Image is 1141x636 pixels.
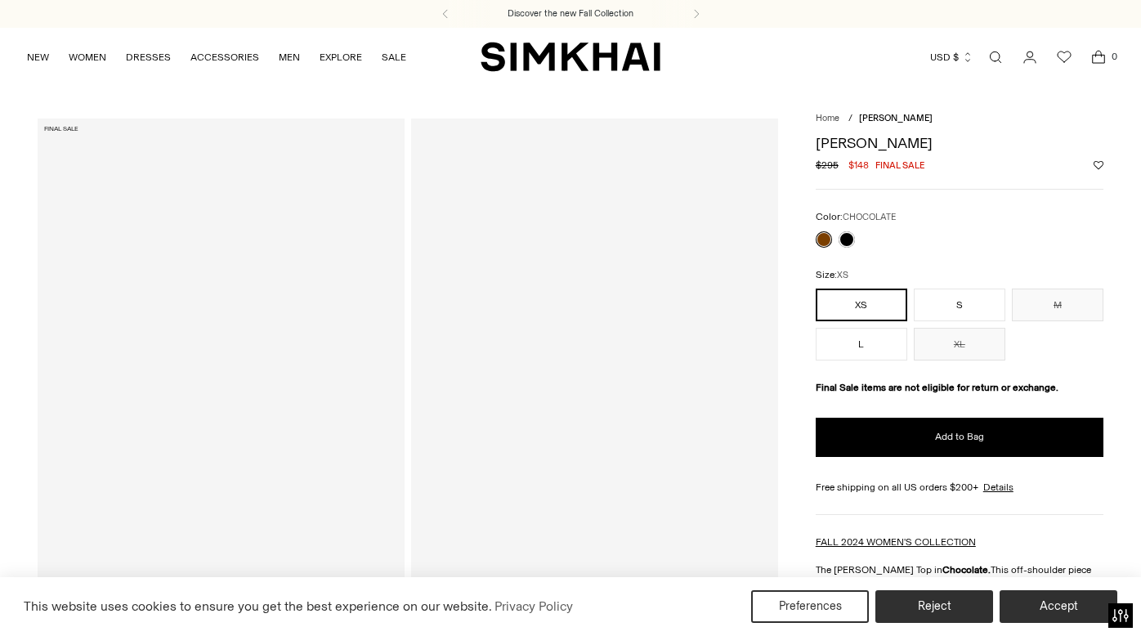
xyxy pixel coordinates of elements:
a: MEN [279,39,300,75]
button: S [914,289,1005,321]
a: FALL 2024 WOMEN'S COLLECTION [816,536,976,548]
a: EXPLORE [320,39,362,75]
span: Add to Bag [935,430,984,444]
a: WOMEN [69,39,106,75]
p: The [PERSON_NAME] Top in This off-shoulder piece features an elegant asymmetrical neckline and a ... [816,562,1103,621]
a: Go to the account page [1013,41,1046,74]
button: M [1012,289,1103,321]
a: Privacy Policy (opens in a new tab) [492,594,575,619]
a: Discover the new Fall Collection [508,7,633,20]
span: This website uses cookies to ensure you get the best experience on our website. [24,598,492,614]
a: DRESSES [126,39,171,75]
a: Open search modal [979,41,1012,74]
span: 0 [1107,49,1121,64]
button: Reject [875,590,993,623]
button: Preferences [751,590,869,623]
a: Details [983,480,1013,495]
a: SIMKHAI [481,41,660,73]
button: XL [914,328,1005,361]
button: Accept [1000,590,1117,623]
s: $295 [816,158,839,172]
button: Add to Bag [816,418,1103,457]
a: Home [816,113,839,123]
strong: Final Sale items are not eligible for return or exchange. [816,382,1058,393]
strong: Chocolate. [942,564,991,576]
button: XS [816,289,907,321]
a: Wishlist [1048,41,1081,74]
span: $148 [848,158,869,172]
a: ACCESSORIES [190,39,259,75]
span: CHOCOLATE [843,212,896,222]
a: Open cart modal [1082,41,1115,74]
button: L [816,328,907,361]
div: / [848,112,852,126]
button: Add to Wishlist [1094,160,1103,170]
div: Free shipping on all US orders $200+ [816,480,1103,495]
span: XS [837,270,848,280]
h1: [PERSON_NAME] [816,136,1103,150]
nav: breadcrumbs [816,112,1103,126]
span: [PERSON_NAME] [859,113,933,123]
button: USD $ [930,39,973,75]
a: NEW [27,39,49,75]
label: Color: [816,209,896,225]
a: SALE [382,39,406,75]
label: Size: [816,267,848,283]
